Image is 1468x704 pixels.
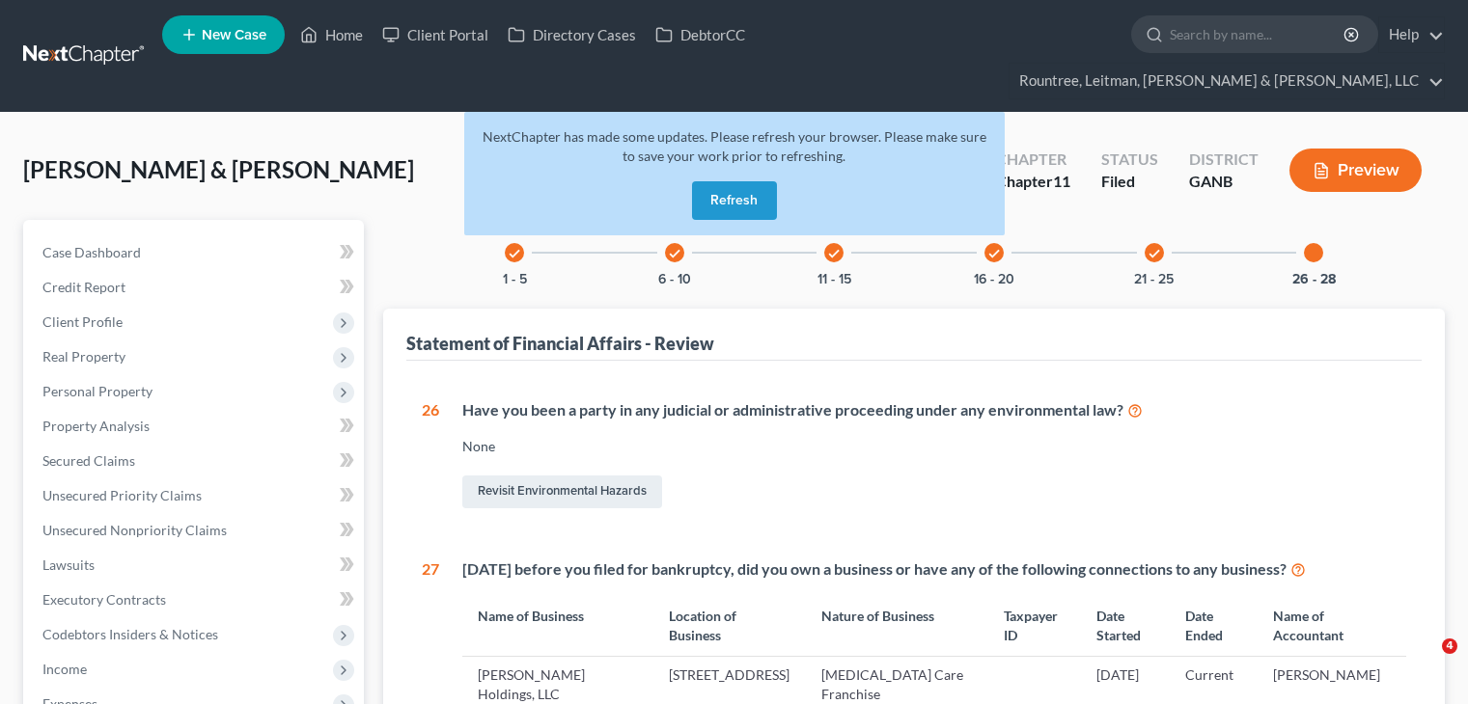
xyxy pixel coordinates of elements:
[974,273,1014,286] button: 16 - 20
[1010,64,1444,98] a: Rountree, Leitman, [PERSON_NAME] & [PERSON_NAME], LLC
[42,418,150,434] span: Property Analysis
[1292,273,1336,286] button: 26 - 28
[202,28,266,42] span: New Case
[27,444,364,478] a: Secured Claims
[27,548,364,582] a: Lawsuits
[1379,17,1444,52] a: Help
[27,478,364,513] a: Unsecured Priority Claims
[42,348,125,365] span: Real Property
[817,273,851,286] button: 11 - 15
[406,332,714,355] div: Statement of Financial Affairs - Review
[987,247,1001,260] i: check
[1081,595,1170,656] th: Date Started
[291,17,373,52] a: Home
[462,399,1406,421] div: Have you been a party in any judicial or administrative proceeding under any environmental law?
[1189,149,1259,171] div: District
[653,595,806,656] th: Location of Business
[42,661,87,677] span: Income
[1101,171,1158,193] div: Filed
[1402,638,1449,685] iframe: Intercom live chat
[42,556,95,573] span: Lawsuits
[806,595,988,656] th: Nature of Business
[27,270,364,305] a: Credit Report
[42,626,218,642] span: Codebtors Insiders & Notices
[692,181,777,220] button: Refresh
[1148,247,1161,260] i: check
[1170,16,1346,52] input: Search by name...
[373,17,498,52] a: Client Portal
[27,582,364,617] a: Executory Contracts
[827,247,841,260] i: check
[1053,172,1070,190] span: 11
[462,558,1406,581] div: [DATE] before you filed for bankruptcy, did you own a business or have any of the following conne...
[996,171,1070,193] div: Chapter
[1134,273,1174,286] button: 21 - 25
[42,383,152,399] span: Personal Property
[508,247,521,260] i: check
[42,279,125,295] span: Credit Report
[462,475,662,508] a: Revisit Environmental Hazards
[42,313,123,330] span: Client Profile
[668,247,681,260] i: check
[462,595,653,656] th: Name of Business
[27,235,364,270] a: Case Dashboard
[422,399,439,512] div: 26
[646,17,755,52] a: DebtorCC
[42,244,141,260] span: Case Dashboard
[42,487,202,503] span: Unsecured Priority Claims
[27,409,364,444] a: Property Analysis
[498,17,646,52] a: Directory Cases
[996,149,1070,171] div: Chapter
[42,591,166,608] span: Executory Contracts
[23,155,414,183] span: [PERSON_NAME] & [PERSON_NAME]
[988,595,1081,656] th: Taxpayer ID
[658,273,691,286] button: 6 - 10
[1289,149,1422,192] button: Preview
[27,513,364,548] a: Unsecured Nonpriority Claims
[1189,171,1259,193] div: GANB
[42,522,227,538] span: Unsecured Nonpriority Claims
[1258,595,1406,656] th: Name of Accountant
[503,273,527,286] button: 1 - 5
[1170,595,1258,656] th: Date Ended
[483,128,986,164] span: NextChapter has made some updates. Please refresh your browser. Please make sure to save your wor...
[42,452,135,469] span: Secured Claims
[1442,638,1457,654] span: 4
[1101,149,1158,171] div: Status
[462,437,1406,456] div: None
